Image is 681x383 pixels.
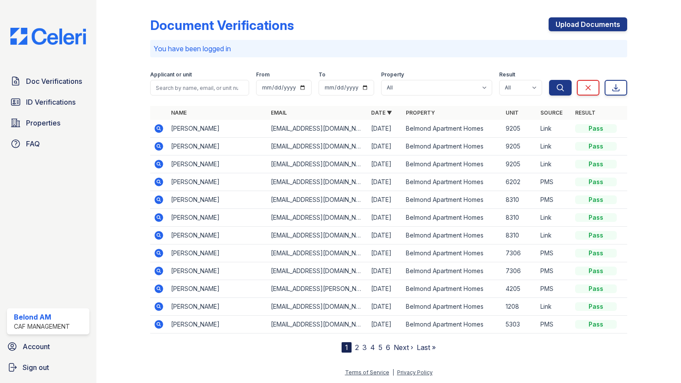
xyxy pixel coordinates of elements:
td: Link [537,209,572,227]
label: To [319,71,326,78]
span: Account [23,341,50,352]
a: Sign out [3,359,93,376]
td: Belmond Apartment Homes [402,138,503,155]
td: [DATE] [368,155,402,173]
td: Link [537,298,572,316]
td: PMS [537,173,572,191]
a: Terms of Service [345,369,389,376]
span: FAQ [26,139,40,149]
a: Property [406,109,435,116]
td: Belmond Apartment Homes [402,120,503,138]
td: 7306 [502,244,537,262]
td: [PERSON_NAME] [168,173,268,191]
td: [DATE] [368,316,402,333]
td: [DATE] [368,120,402,138]
td: [EMAIL_ADDRESS][DOMAIN_NAME] [267,298,368,316]
a: Unit [506,109,519,116]
td: Belmond Apartment Homes [402,191,503,209]
div: Document Verifications [150,17,294,33]
div: Pass [575,320,617,329]
a: Email [271,109,287,116]
td: [DATE] [368,191,402,209]
div: Pass [575,142,617,151]
td: [EMAIL_ADDRESS][DOMAIN_NAME] [267,191,368,209]
div: Pass [575,195,617,204]
td: [EMAIL_ADDRESS][DOMAIN_NAME] [267,209,368,227]
td: Link [537,227,572,244]
div: CAF Management [14,322,70,331]
div: Pass [575,231,617,240]
td: 5303 [502,316,537,333]
td: [EMAIL_ADDRESS][DOMAIN_NAME] [267,244,368,262]
div: Pass [575,267,617,275]
label: Property [381,71,404,78]
a: Properties [7,114,89,132]
span: ID Verifications [26,97,76,107]
td: PMS [537,191,572,209]
td: [EMAIL_ADDRESS][DOMAIN_NAME] [267,316,368,333]
td: [EMAIL_ADDRESS][DOMAIN_NAME] [267,262,368,280]
td: [PERSON_NAME] [168,316,268,333]
td: Belmond Apartment Homes [402,244,503,262]
td: Belmond Apartment Homes [402,173,503,191]
td: 9205 [502,155,537,173]
a: ID Verifications [7,93,89,111]
a: FAQ [7,135,89,152]
td: Link [537,138,572,155]
div: Pass [575,213,617,222]
td: [EMAIL_ADDRESS][DOMAIN_NAME] [267,155,368,173]
td: Belmond Apartment Homes [402,316,503,333]
a: 6 [386,343,390,352]
td: Belmond Apartment Homes [402,227,503,244]
td: 6202 [502,173,537,191]
td: [PERSON_NAME] [168,227,268,244]
a: Privacy Policy [397,369,433,376]
td: PMS [537,244,572,262]
span: Properties [26,118,60,128]
input: Search by name, email, or unit number [150,80,250,96]
td: PMS [537,262,572,280]
td: [DATE] [368,262,402,280]
p: You have been logged in [154,43,624,54]
td: [DATE] [368,173,402,191]
a: Next › [394,343,413,352]
td: [EMAIL_ADDRESS][DOMAIN_NAME] [267,227,368,244]
span: Sign out [23,362,49,373]
td: [PERSON_NAME] [168,262,268,280]
label: Applicant or unit [150,71,192,78]
td: 1208 [502,298,537,316]
td: Belmond Apartment Homes [402,209,503,227]
a: Result [575,109,595,116]
td: Belmond Apartment Homes [402,298,503,316]
td: 4205 [502,280,537,298]
td: [PERSON_NAME] [168,191,268,209]
a: Name [171,109,187,116]
td: [EMAIL_ADDRESS][PERSON_NAME][DOMAIN_NAME] [267,280,368,298]
span: Doc Verifications [26,76,82,86]
div: 1 [342,342,352,353]
td: Link [537,155,572,173]
td: 9205 [502,120,537,138]
td: 8310 [502,191,537,209]
td: [PERSON_NAME] [168,155,268,173]
label: From [256,71,270,78]
div: Belond AM [14,312,70,322]
td: [EMAIL_ADDRESS][DOMAIN_NAME] [267,173,368,191]
td: [DATE] [368,138,402,155]
td: 7306 [502,262,537,280]
td: [EMAIL_ADDRESS][DOMAIN_NAME] [267,120,368,138]
td: 8310 [502,227,537,244]
td: [DATE] [368,209,402,227]
label: Result [499,71,515,78]
td: [PERSON_NAME] [168,120,268,138]
td: [DATE] [368,244,402,262]
td: [PERSON_NAME] [168,244,268,262]
a: 3 [362,343,367,352]
div: Pass [575,178,617,186]
td: Belmond Apartment Homes [402,155,503,173]
td: [PERSON_NAME] [168,209,268,227]
td: 9205 [502,138,537,155]
td: [DATE] [368,280,402,298]
a: Doc Verifications [7,73,89,90]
